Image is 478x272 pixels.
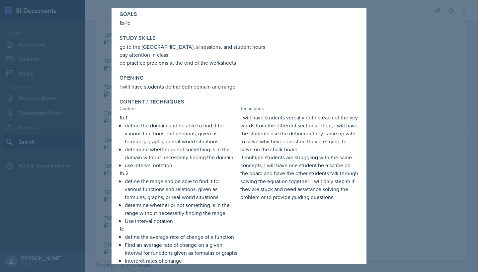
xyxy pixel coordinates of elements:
[119,59,358,67] p: do practice problems at the end of the worksheets
[240,153,358,201] p: If multiple students are struggling with the same concepts, I will have one student be a scribe o...
[119,35,156,41] label: Study Skills
[119,83,358,91] p: I will have students define both domain and range
[125,201,238,217] p: determine whether or not something is in the range without necessarily finding the range
[240,113,358,153] p: I will have students verbally define each of the key words from the different sections. Then, I w...
[240,105,358,112] div: Techniques
[119,11,137,18] label: Goals
[125,217,238,225] p: Use interval notation
[119,169,238,177] p: 1b.2
[125,233,238,241] p: define the average rate of change of a function
[119,225,238,233] p: 1c
[125,257,238,265] p: Interpret rates of change
[119,75,144,81] label: Opening
[125,121,238,145] p: define the domain and be able to find it for various functions and relations, given as formulas, ...
[125,145,238,161] p: determine whether or not something is in the domain without necessarily finding the domain
[119,51,358,59] p: pay attention in class
[125,177,238,201] p: define the range and be able to find it for various functions and relations, given as formulas, g...
[125,241,238,257] p: Find an average rate of change on a given interval for functions given as formulas or graphs
[119,19,358,27] p: 1b-1d
[125,161,238,169] p: use interval notation
[119,105,238,112] div: Content
[119,99,184,105] label: Content / Techniques
[119,113,238,121] p: 1b.1
[119,43,358,51] p: go to the [GEOGRAPHIC_DATA], si sessions, and student hours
